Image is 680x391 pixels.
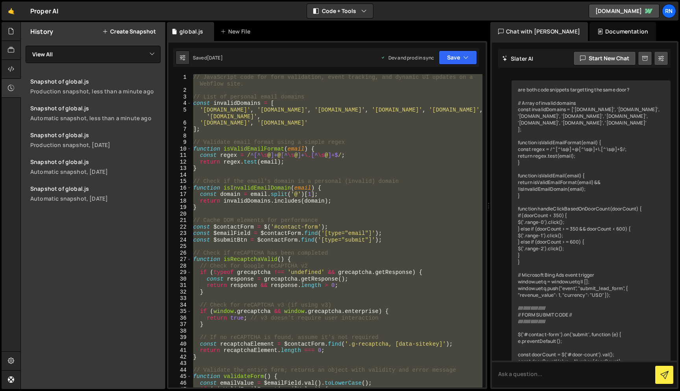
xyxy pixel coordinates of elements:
h2: Slater AI [502,55,534,62]
div: Production snapshot, less than a minute ago [30,88,161,95]
div: Snapshot of global.js [30,158,161,166]
a: [DOMAIN_NAME] [589,4,660,18]
div: 8 [168,133,192,140]
div: 31 [168,282,192,289]
button: Create Snapshot [102,28,156,35]
div: Automatic snapshot, [DATE] [30,195,161,202]
div: 5 [168,107,192,120]
div: Snapshot of global.js [30,131,161,139]
div: 26 [168,250,192,257]
div: 21 [168,217,192,224]
button: Save [439,50,477,65]
div: 36 [168,315,192,322]
a: Snapshot of global.jsAutomatic snapshot, less than a minute ago [26,100,165,127]
a: RN [662,4,676,18]
div: 19 [168,204,192,211]
div: 42 [168,354,192,361]
button: Code + Tools [307,4,373,18]
div: 2 [168,87,192,94]
div: 22 [168,224,192,231]
div: 10 [168,146,192,153]
div: 27 [168,256,192,263]
div: 17 [168,191,192,198]
div: Snapshot of global.js [30,185,161,192]
div: global.js [179,28,203,35]
div: 28 [168,263,192,270]
div: 13 [168,165,192,172]
div: 44 [168,367,192,374]
div: Snapshot of global.js [30,104,161,112]
div: 1 [168,74,192,87]
div: 23 [168,230,192,237]
div: 41 [168,347,192,354]
div: New File [220,28,253,35]
div: 25 [168,243,192,250]
div: 16 [168,185,192,192]
div: Chat with [PERSON_NAME] [490,22,588,41]
div: 12 [168,159,192,166]
div: Documentation [589,22,656,41]
div: 32 [168,289,192,296]
div: 43 [168,360,192,367]
div: Production snapshot, [DATE] [30,141,161,149]
div: 29 [168,269,192,276]
div: 35 [168,308,192,315]
div: 3 [168,94,192,101]
div: 38 [168,328,192,335]
a: Snapshot of global.js Automatic snapshot, [DATE] [26,180,165,207]
button: Start new chat [573,51,636,65]
div: 11 [168,152,192,159]
div: 20 [168,211,192,218]
div: 18 [168,198,192,205]
a: Snapshot of global.js Automatic snapshot, [DATE] [26,153,165,180]
div: 7 [168,126,192,133]
div: Dev and prod in sync [381,54,434,61]
a: 🤙 [2,2,21,20]
div: 4 [168,100,192,107]
div: Saved [193,54,223,61]
div: Automatic snapshot, [DATE] [30,168,161,175]
h2: History [30,27,53,36]
div: [DATE] [207,54,223,61]
a: Snapshot of global.js Production snapshot, [DATE] [26,127,165,153]
div: Snapshot of global.js [30,78,161,85]
div: 14 [168,172,192,179]
div: 45 [168,373,192,380]
div: Automatic snapshot, less than a minute ago [30,114,161,122]
div: 37 [168,321,192,328]
div: 40 [168,341,192,348]
div: 15 [168,178,192,185]
div: 30 [168,276,192,283]
div: 24 [168,237,192,244]
div: 9 [168,139,192,146]
div: 39 [168,334,192,341]
div: 46 [168,380,192,387]
div: 34 [168,302,192,309]
a: Snapshot of global.jsProduction snapshot, less than a minute ago [26,73,165,100]
div: 33 [168,295,192,302]
div: 6 [168,120,192,127]
div: Proper AI [30,6,58,16]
